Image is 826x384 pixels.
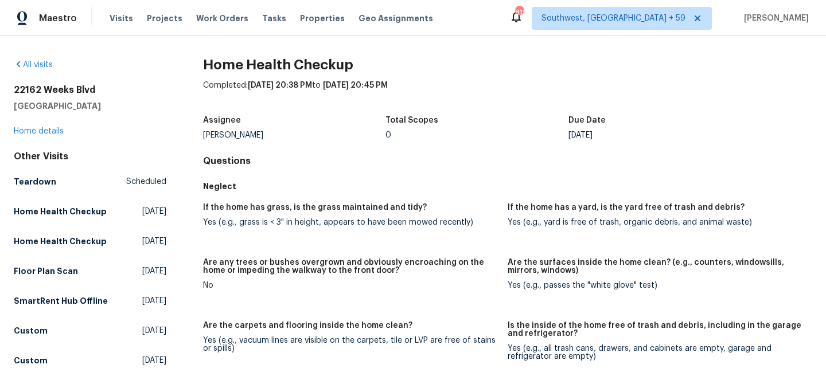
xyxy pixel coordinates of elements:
[14,176,56,187] h5: Teardown
[385,116,438,124] h5: Total Scopes
[126,176,166,187] span: Scheduled
[739,13,809,24] span: [PERSON_NAME]
[142,236,166,247] span: [DATE]
[14,100,166,112] h5: [GEOGRAPHIC_DATA]
[14,206,107,217] h5: Home Health Checkup
[300,13,345,24] span: Properties
[203,218,498,226] div: Yes (e.g., grass is < 3" in height, appears to have been mowed recently)
[568,116,606,124] h5: Due Date
[568,131,751,139] div: [DATE]
[248,81,312,89] span: [DATE] 20:38 PM
[508,258,803,275] h5: Are the surfaces inside the home clean? (e.g., counters, windowsills, mirrors, windows)
[203,258,498,275] h5: Are any trees or bushes overgrown and obviously encroaching on the home or impeding the walkway t...
[541,13,685,24] span: Southwest, [GEOGRAPHIC_DATA] + 59
[359,13,433,24] span: Geo Assignments
[196,13,248,24] span: Work Orders
[203,80,812,109] div: Completed: to
[508,203,745,211] h5: If the home has a yard, is the yard free of trash and debris?
[142,206,166,217] span: [DATE]
[142,355,166,366] span: [DATE]
[14,84,166,96] h2: 22162 Weeks Blvd
[142,325,166,336] span: [DATE]
[14,295,108,307] h5: SmartRent Hub Offline
[508,344,803,361] div: Yes (e.g., all trash cans, drawers, and cabinets are empty, garage and refrigerator are empty)
[14,127,64,135] a: Home details
[203,322,412,330] h5: Are the carpets and flooring inside the home clean?
[14,355,48,366] h5: Custom
[142,295,166,307] span: [DATE]
[385,131,568,139] div: 0
[110,13,133,24] span: Visits
[203,131,386,139] div: [PERSON_NAME]
[508,322,803,338] h5: Is the inside of the home free of trash and debris, including in the garage and refrigerator?
[14,265,78,277] h5: Floor Plan Scan
[14,151,166,162] div: Other Visits
[14,236,107,247] h5: Home Health Checkup
[323,81,388,89] span: [DATE] 20:45 PM
[14,350,166,371] a: Custom[DATE]
[142,265,166,277] span: [DATE]
[147,13,182,24] span: Projects
[14,201,166,222] a: Home Health Checkup[DATE]
[203,336,498,352] div: Yes (e.g., vacuum lines are visible on the carpets, tile or LVP are free of stains or spills)
[508,281,803,289] div: Yes (e.g., passes the "white glove" test)
[203,281,498,289] div: No
[203,203,427,211] h5: If the home has grass, is the grass maintained and tidy?
[203,181,812,192] h5: Neglect
[515,7,523,18] div: 812
[262,14,286,22] span: Tasks
[14,61,53,69] a: All visits
[14,320,166,341] a: Custom[DATE]
[203,59,812,70] h2: Home Health Checkup
[14,291,166,311] a: SmartRent Hub Offline[DATE]
[508,218,803,226] div: Yes (e.g., yard is free of trash, organic debris, and animal waste)
[203,155,812,167] h4: Questions
[14,231,166,252] a: Home Health Checkup[DATE]
[14,261,166,281] a: Floor Plan Scan[DATE]
[14,325,48,336] h5: Custom
[14,171,166,192] a: TeardownScheduled
[39,13,77,24] span: Maestro
[203,116,241,124] h5: Assignee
